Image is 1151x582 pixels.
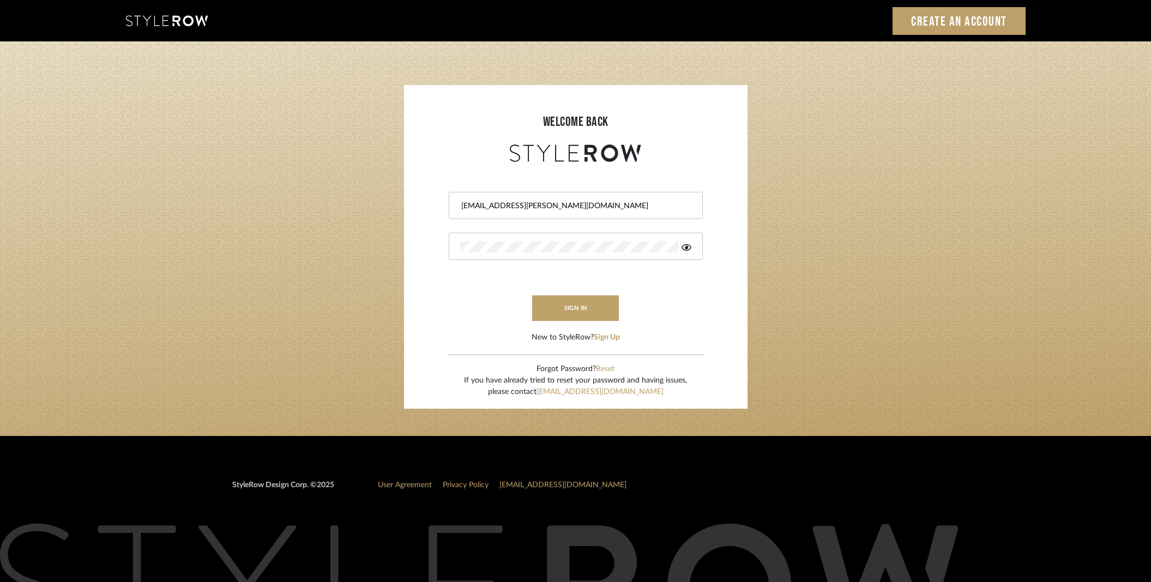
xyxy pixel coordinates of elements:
[378,481,432,489] a: User Agreement
[594,332,620,343] button: Sign Up
[499,481,626,489] a: [EMAIL_ADDRESS][DOMAIN_NAME]
[532,332,620,343] div: New to StyleRow?
[443,481,489,489] a: Privacy Policy
[464,375,687,398] div: If you have already tried to reset your password and having issues, please contact
[893,7,1026,35] a: Create an Account
[596,363,614,375] button: Reset
[232,480,334,500] div: StyleRow Design Corp. ©2025
[532,295,619,321] button: sign in
[537,388,664,396] a: [EMAIL_ADDRESS][DOMAIN_NAME]
[415,112,737,132] div: welcome back
[464,363,687,375] div: Forgot Password?
[460,201,689,211] input: Email Address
